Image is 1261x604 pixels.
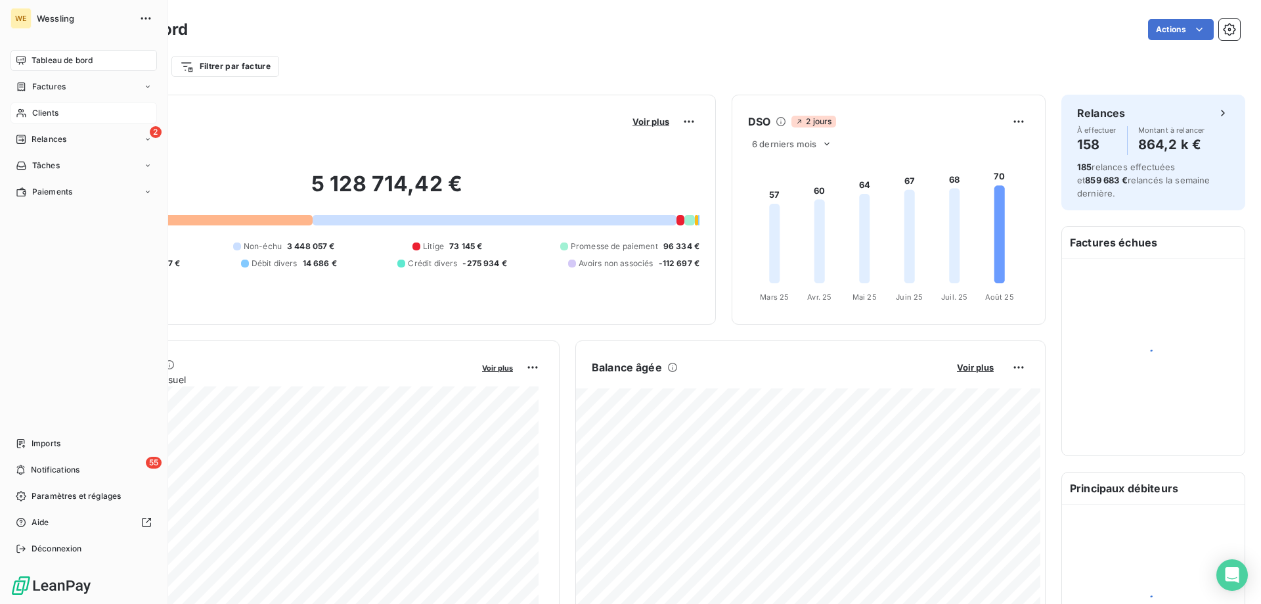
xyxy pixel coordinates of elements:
[760,292,789,302] tspan: Mars 25
[31,464,79,476] span: Notifications
[579,258,653,269] span: Avoirs non associés
[74,373,473,386] span: Chiffre d'affaires mensuel
[791,116,835,128] span: 2 jours
[1077,105,1125,121] h6: Relances
[32,490,121,502] span: Paramètres et réglages
[32,55,93,66] span: Tableau de bord
[1062,473,1245,504] h6: Principaux débiteurs
[462,258,507,269] span: -275 934 €
[11,76,157,97] a: Factures
[1216,559,1248,591] div: Open Intercom Messenger
[171,56,279,77] button: Filtrer par facture
[1077,126,1117,134] span: À effectuer
[146,457,162,469] span: 55
[1077,162,1092,172] span: 185
[32,160,60,172] span: Tâches
[629,116,673,128] button: Voir plus
[32,107,58,119] span: Clients
[571,241,658,252] span: Promesse de paiement
[449,241,482,252] span: 73 145 €
[303,258,337,269] span: 14 686 €
[252,258,298,269] span: Débit divers
[11,129,157,150] a: 2Relances
[941,292,967,302] tspan: Juil. 25
[32,517,49,528] span: Aide
[37,13,131,24] span: Wessling
[32,438,60,450] span: Imports
[1138,134,1205,155] h4: 864,2 k €
[74,171,699,210] h2: 5 128 714,42 €
[1062,227,1245,258] h6: Factures échues
[957,362,994,373] span: Voir plus
[150,126,162,138] span: 2
[32,186,72,198] span: Paiements
[1085,175,1127,185] span: 859 683 €
[1148,19,1214,40] button: Actions
[1077,134,1117,155] h4: 158
[1138,126,1205,134] span: Montant à relancer
[32,543,82,555] span: Déconnexion
[32,133,66,145] span: Relances
[953,361,998,373] button: Voir plus
[11,512,157,533] a: Aide
[852,292,877,302] tspan: Mai 25
[408,258,457,269] span: Crédit divers
[11,575,92,596] img: Logo LeanPay
[663,241,699,252] span: 96 334 €
[11,8,32,29] div: WE
[11,103,157,124] a: Clients
[478,361,517,373] button: Voir plus
[423,241,444,252] span: Litige
[632,116,669,127] span: Voir plus
[985,292,1014,302] tspan: Août 25
[11,50,157,71] a: Tableau de bord
[659,258,700,269] span: -112 697 €
[32,81,66,93] span: Factures
[752,139,816,149] span: 6 derniers mois
[807,292,831,302] tspan: Avr. 25
[592,360,662,375] h6: Balance âgée
[482,363,513,373] span: Voir plus
[748,114,770,129] h6: DSO
[896,292,923,302] tspan: Juin 25
[11,155,157,176] a: Tâches
[11,486,157,507] a: Paramètres et réglages
[11,433,157,454] a: Imports
[1077,162,1210,198] span: relances effectuées et relancés la semaine dernière.
[11,181,157,202] a: Paiements
[287,241,335,252] span: 3 448 057 €
[244,241,282,252] span: Non-échu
